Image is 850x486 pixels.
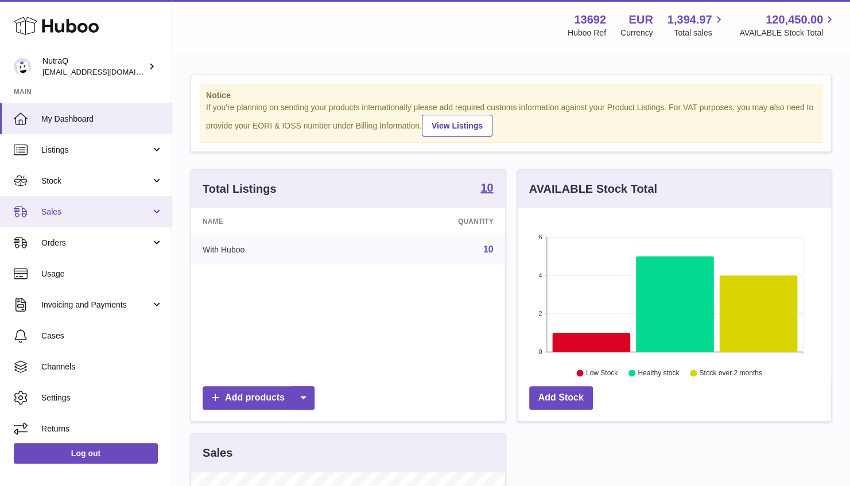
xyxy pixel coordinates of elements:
h3: Sales [203,445,232,461]
a: 10 [483,244,494,254]
h3: AVAILABLE Stock Total [529,181,657,197]
strong: 13692 [574,12,606,28]
span: Orders [41,238,151,248]
div: If you're planning on sending your products internationally please add required customs informati... [206,102,816,137]
span: [EMAIL_ADDRESS][DOMAIN_NAME] [42,67,169,76]
span: Channels [41,361,163,372]
span: Settings [41,392,163,403]
a: 10 [480,182,493,196]
img: log@nutraq.com [14,58,31,75]
text: 0 [538,348,542,355]
div: Huboo Ref [568,28,606,38]
strong: 10 [480,182,493,193]
div: NutraQ [42,56,146,77]
span: Cases [41,331,163,341]
h3: Total Listings [203,181,277,197]
span: Stock [41,176,151,186]
text: 6 [538,234,542,240]
span: Listings [41,145,151,155]
a: View Listings [422,115,492,137]
span: Returns [41,423,163,434]
th: Quantity [356,208,504,235]
div: Currency [620,28,653,38]
strong: EUR [628,12,653,28]
span: Usage [41,269,163,279]
td: With Huboo [191,235,356,265]
text: Stock over 2 months [699,369,762,377]
strong: Notice [206,90,816,101]
text: Healthy stock [638,369,680,377]
span: Invoicing and Payments [41,300,151,310]
text: 4 [538,272,542,279]
span: Sales [41,207,151,217]
a: Log out [14,443,158,464]
span: AVAILABLE Stock Total [739,28,836,38]
text: Low Stock [585,369,618,377]
a: 120,450.00 AVAILABLE Stock Total [739,12,836,38]
span: Total sales [674,28,725,38]
span: 1,394.97 [667,12,712,28]
a: Add products [203,386,315,410]
text: 2 [538,310,542,317]
span: 120,450.00 [766,12,823,28]
th: Name [191,208,356,235]
a: Add Stock [529,386,593,410]
span: My Dashboard [41,114,163,125]
a: 1,394.97 Total sales [667,12,725,38]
